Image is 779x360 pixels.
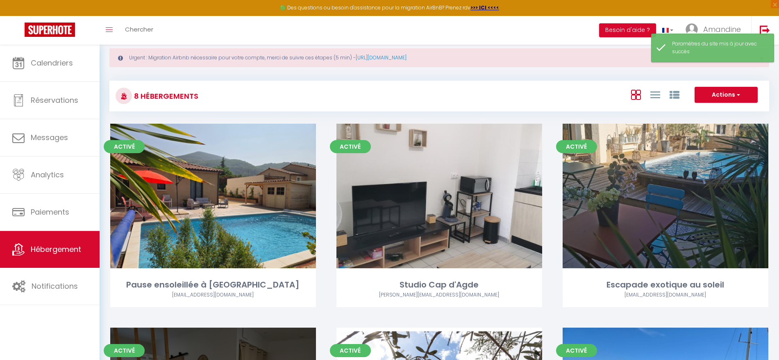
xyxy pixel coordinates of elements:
[31,244,81,254] span: Hébergement
[109,48,769,67] div: Urgent : Migration Airbnb nécessaire pour votre compte, merci de suivre ces étapes (5 min) -
[470,4,499,11] a: >>> ICI <<<<
[31,58,73,68] span: Calendriers
[31,132,68,143] span: Messages
[695,87,758,103] button: Actions
[31,95,78,105] span: Réservations
[31,207,69,217] span: Paiements
[670,88,679,101] a: Vue par Groupe
[563,278,768,291] div: Escapade exotique au soleil
[330,344,371,357] span: Activé
[650,88,660,101] a: Vue en Liste
[679,16,751,45] a: ... Amandine
[119,16,159,45] a: Chercher
[336,278,542,291] div: Studio Cap d'Agde
[672,40,765,56] div: Paramètres du site mis à jour avec succès
[563,291,768,299] div: Airbnb
[760,25,770,35] img: logout
[25,23,75,37] img: Super Booking
[631,88,641,101] a: Vue en Box
[356,54,407,61] a: [URL][DOMAIN_NAME]
[556,140,597,153] span: Activé
[703,24,741,34] span: Amandine
[104,344,145,357] span: Activé
[31,170,64,180] span: Analytics
[336,291,542,299] div: Airbnb
[110,278,316,291] div: Pause ensoleillée à [GEOGRAPHIC_DATA]
[330,140,371,153] span: Activé
[110,291,316,299] div: Airbnb
[132,87,198,105] h3: 8 Hébergements
[32,281,78,291] span: Notifications
[599,23,656,37] button: Besoin d'aide ?
[104,140,145,153] span: Activé
[686,23,698,36] img: ...
[759,55,764,62] button: Close
[125,25,153,34] span: Chercher
[556,344,597,357] span: Activé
